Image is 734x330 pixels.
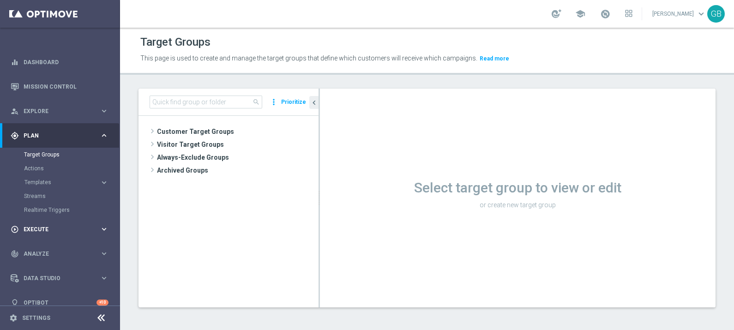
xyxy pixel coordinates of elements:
span: school [575,9,585,19]
i: more_vert [269,96,278,108]
a: Mission Control [24,74,108,99]
i: keyboard_arrow_right [100,178,108,187]
i: lightbulb [11,299,19,307]
i: keyboard_arrow_right [100,131,108,140]
div: Templates [24,175,119,189]
span: keyboard_arrow_down [696,9,706,19]
button: Read more [479,54,510,64]
i: track_changes [11,250,19,258]
p: or create new target group [320,201,716,209]
button: play_circle_outline Execute keyboard_arrow_right [10,226,109,233]
span: This page is used to create and manage the target groups that define which customers will receive... [140,54,477,62]
button: gps_fixed Plan keyboard_arrow_right [10,132,109,139]
span: Execute [24,227,100,232]
div: Mission Control [11,74,108,99]
i: keyboard_arrow_right [100,249,108,258]
div: Realtime Triggers [24,203,119,217]
i: keyboard_arrow_right [100,107,108,115]
i: gps_fixed [11,132,19,140]
button: equalizer Dashboard [10,59,109,66]
a: Target Groups [24,151,96,158]
span: search [253,98,260,106]
span: Analyze [24,251,100,257]
i: person_search [11,107,19,115]
span: Plan [24,133,100,138]
div: GB [707,5,725,23]
a: Streams [24,192,96,200]
div: Optibot [11,290,108,315]
i: equalizer [11,58,19,66]
div: Streams [24,189,119,203]
div: Data Studio [11,274,100,282]
span: Data Studio [24,276,100,281]
div: Actions [24,162,119,175]
div: Target Groups [24,148,119,162]
i: play_circle_outline [11,225,19,234]
div: Analyze [11,250,100,258]
button: Data Studio keyboard_arrow_right [10,275,109,282]
a: [PERSON_NAME]keyboard_arrow_down [651,7,707,21]
span: Customer Target Groups [157,125,319,138]
button: Templates keyboard_arrow_right [24,179,109,186]
a: Dashboard [24,50,108,74]
a: Realtime Triggers [24,206,96,214]
div: Dashboard [11,50,108,74]
span: Templates [24,180,90,185]
i: chevron_left [310,98,319,107]
button: lightbulb Optibot +10 [10,299,109,306]
a: Settings [22,315,50,321]
div: Execute [11,225,100,234]
i: settings [9,314,18,322]
button: track_changes Analyze keyboard_arrow_right [10,250,109,258]
button: Mission Control [10,83,109,90]
a: Optibot [24,290,96,315]
span: Visitor Target Groups [157,138,319,151]
div: Explore [11,107,100,115]
h1: Target Groups [140,36,211,49]
span: Explore [24,108,100,114]
button: Prioritize [280,96,307,108]
div: Plan [11,132,100,140]
span: Archived Groups [157,164,319,177]
div: Templates [24,180,100,185]
h1: Select target group to view or edit [320,180,716,196]
span: Always-Exclude Groups [157,151,319,164]
a: Actions [24,165,96,172]
button: chevron_left [309,96,319,109]
input: Quick find group or folder [150,96,262,108]
i: keyboard_arrow_right [100,225,108,234]
button: person_search Explore keyboard_arrow_right [10,108,109,115]
div: +10 [96,300,108,306]
i: keyboard_arrow_right [100,274,108,282]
